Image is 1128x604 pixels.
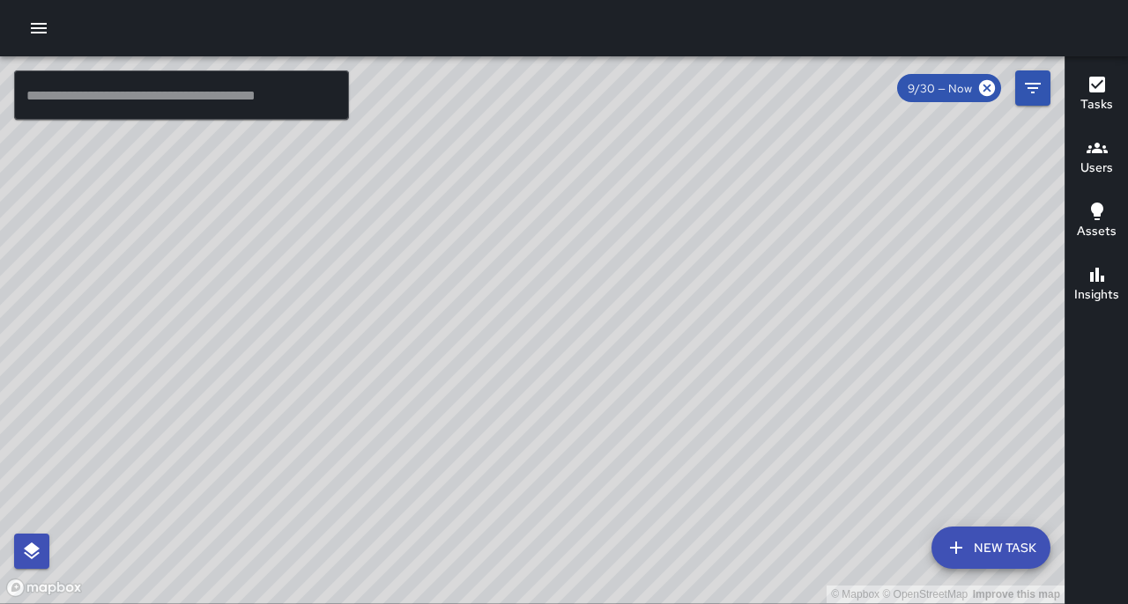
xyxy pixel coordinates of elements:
h6: Tasks [1080,95,1113,114]
button: Insights [1065,254,1128,317]
div: 9/30 — Now [897,74,1001,102]
button: Filters [1015,70,1050,106]
button: Tasks [1065,63,1128,127]
button: Users [1065,127,1128,190]
button: New Task [931,527,1050,569]
h6: Insights [1074,285,1119,305]
span: 9/30 — Now [897,81,983,96]
h6: Assets [1077,222,1117,241]
h6: Users [1080,158,1113,178]
button: Assets [1065,190,1128,254]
